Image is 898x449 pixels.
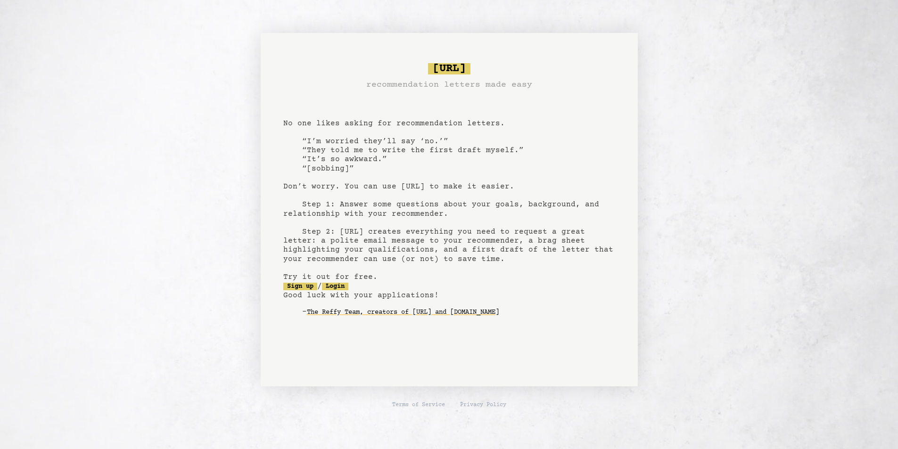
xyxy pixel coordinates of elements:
h3: recommendation letters made easy [366,78,532,91]
a: Privacy Policy [460,401,506,409]
a: Sign up [283,283,317,290]
a: Terms of Service [392,401,445,409]
span: [URL] [428,63,470,74]
div: - [302,308,615,317]
a: Login [322,283,348,290]
pre: No one likes asking for recommendation letters. “I’m worried they’ll say ‘no.’” “They told me to ... [283,59,615,335]
a: The Reffy Team, creators of [URL] and [DOMAIN_NAME] [307,305,499,320]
